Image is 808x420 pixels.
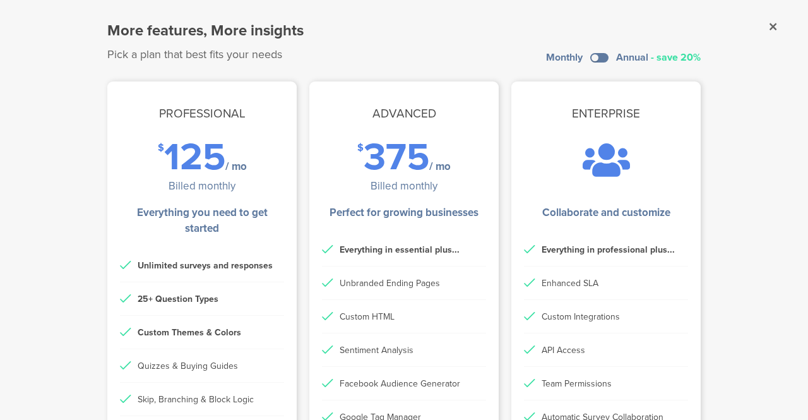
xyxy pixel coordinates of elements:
[340,310,395,323] div: Custom HTML
[138,292,218,306] div: 25+ Question Types
[330,205,478,220] li: Perfect for growing businesses
[340,277,440,290] div: Unbranded Ending Pages
[107,85,297,141] div: Professional
[542,243,675,256] div: Everything in professional plus...
[138,259,273,272] div: Unlimited surveys and responses
[169,178,235,194] div: Billed monthly
[542,377,612,390] div: Team Permissions
[164,141,225,172] div: 125
[542,277,598,290] div: Enhanced SLA
[542,310,620,323] div: Custom Integrations
[546,52,583,63] div: Monthly
[138,359,238,373] div: Quizzes & Buying Guides
[340,243,460,256] div: Everything in essential plus...
[357,141,364,172] div: $
[340,344,413,357] div: Sentiment Analysis
[371,178,437,194] div: Billed monthly
[542,344,585,357] div: API Access
[138,326,241,339] div: Custom Themes & Colors
[138,393,254,406] div: Skip, Branching & Block Logic
[309,85,499,141] div: Advanced
[429,161,451,172] div: / mo
[616,52,648,63] div: Annual
[651,52,701,63] div: - save 20%
[107,46,304,63] div: Pick a plan that best fits your needs
[340,377,460,390] div: Facebook Audience Generator
[511,85,701,141] div: Enterprise
[126,205,278,236] li: Everything you need to get started
[107,19,304,42] div: More features, More insights
[158,141,164,172] div: $
[225,161,247,172] div: / mo
[542,205,670,220] li: Collaborate and customize
[364,141,429,172] div: 375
